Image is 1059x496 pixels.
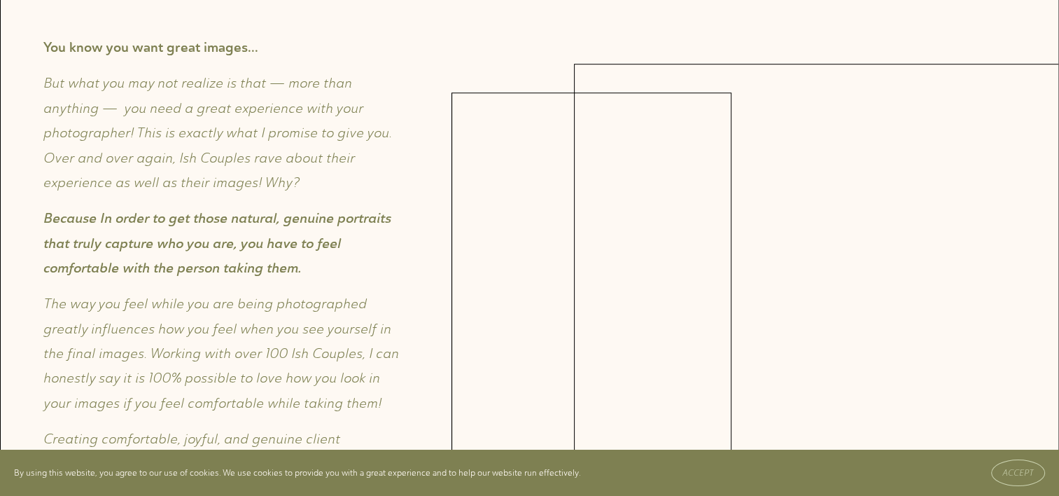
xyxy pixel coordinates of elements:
span: Accept [1002,468,1034,478]
p: By using this website, you agree to our use of cookies. We use cookies to provide you with a grea... [14,465,581,481]
em: But what you may not realize is that — more than anything — you need a great experience with your... [43,74,395,190]
em: Because In order to get those natural, genuine portraits that truly capture who you are, you have... [43,209,395,277]
strong: You know you want great images... [43,39,258,56]
em: The way you feel while you are being photographed greatly influences how you feel when you see yo... [43,295,402,411]
button: Accept [991,460,1045,486]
